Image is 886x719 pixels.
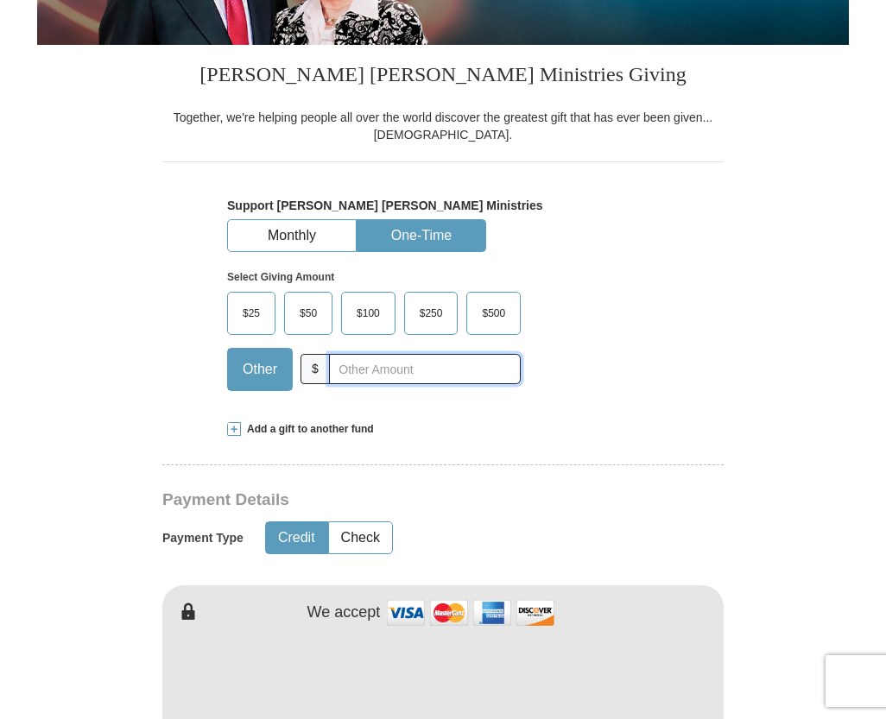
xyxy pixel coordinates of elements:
h4: We accept [307,603,381,622]
span: $100 [348,300,389,326]
h5: Payment Type [162,531,244,546]
h3: [PERSON_NAME] [PERSON_NAME] Ministries Giving [162,45,724,109]
h3: Payment Details [162,490,603,510]
span: Add a gift to another fund [241,422,374,437]
button: Monthly [228,220,356,252]
span: Other [234,356,286,382]
span: $250 [411,300,452,326]
input: Other Amount [329,354,521,384]
img: credit cards accepted [384,594,557,631]
span: $500 [473,300,514,326]
div: Together, we're helping people all over the world discover the greatest gift that has ever been g... [162,109,724,143]
button: Check [329,522,392,554]
span: $25 [234,300,269,326]
span: $50 [291,300,326,326]
strong: Select Giving Amount [227,271,334,283]
button: Credit [266,522,327,554]
h5: Support [PERSON_NAME] [PERSON_NAME] Ministries [227,199,659,213]
button: One-Time [358,220,485,252]
span: $ [301,354,330,384]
